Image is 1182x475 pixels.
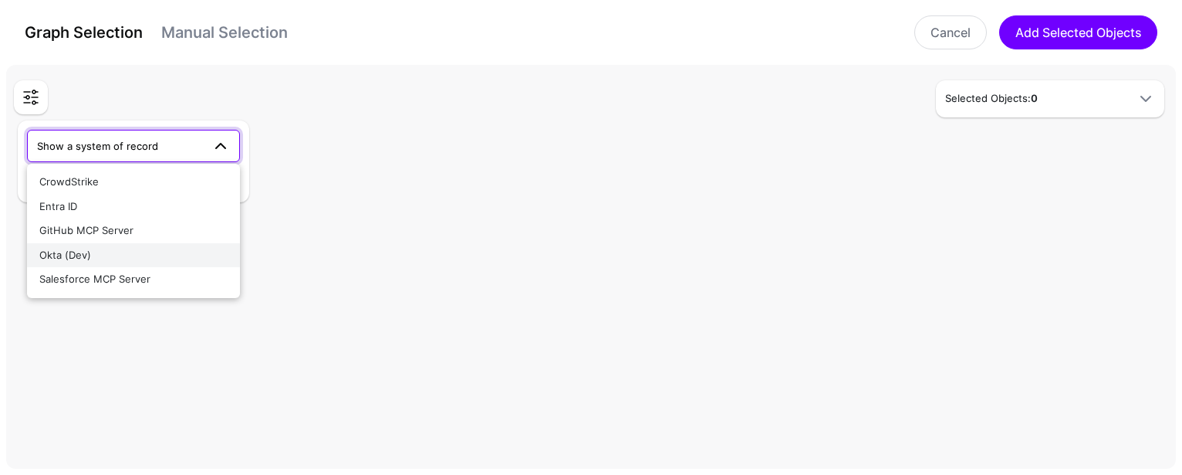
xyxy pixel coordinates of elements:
[39,200,77,212] span: Entra ID
[945,91,1124,107] h5: Selected Objects:
[161,23,288,42] a: Manual Selection
[27,219,240,243] button: GitHub MCP Server
[27,267,240,292] button: Salesforce MCP Server
[37,140,158,152] span: Show a system of record
[39,175,99,188] span: CrowdStrike
[999,15,1157,49] button: Add Selected Objects
[914,15,987,49] a: Cancel
[27,243,240,268] button: Okta (Dev)
[39,224,133,236] span: GitHub MCP Server
[27,170,240,195] button: CrowdStrike
[25,23,143,42] a: Graph Selection
[39,273,150,285] span: Salesforce MCP Server
[39,249,91,261] span: Okta (Dev)
[1031,92,1038,104] strong: 0
[27,195,240,219] button: Entra ID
